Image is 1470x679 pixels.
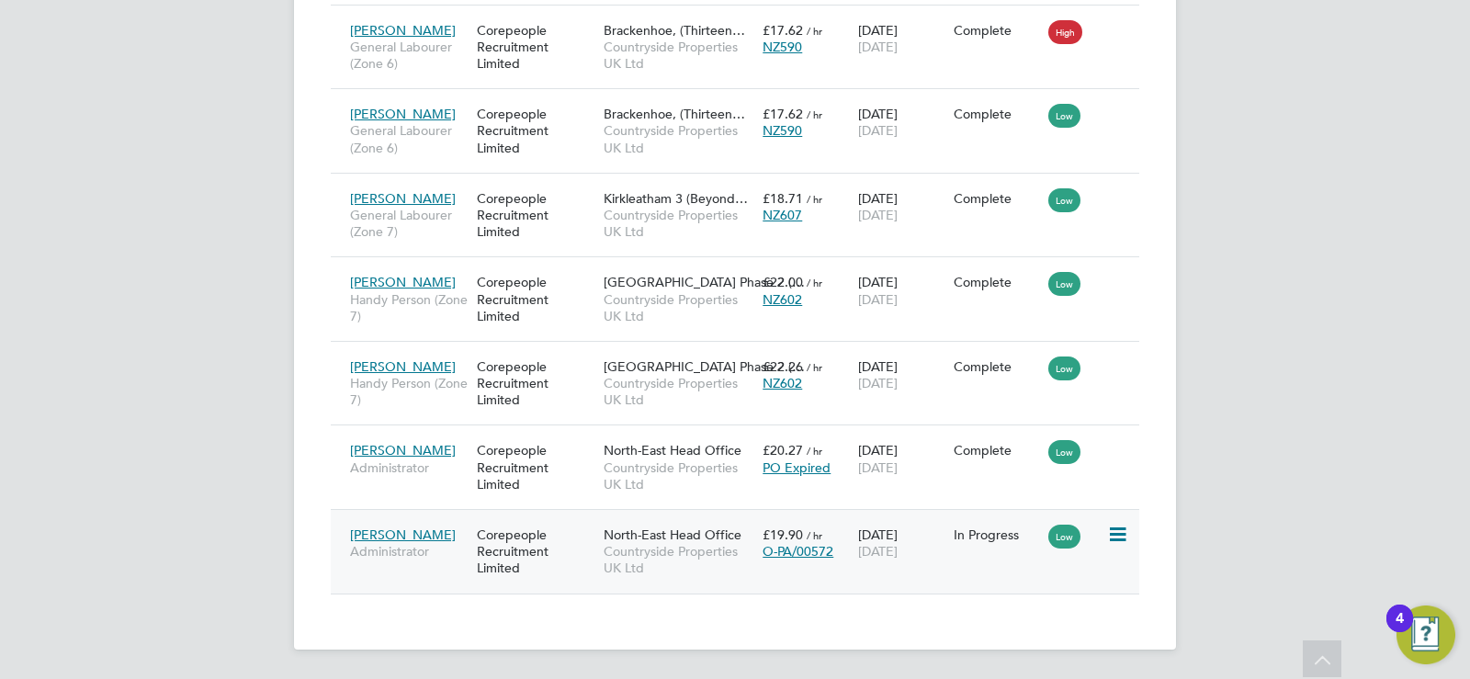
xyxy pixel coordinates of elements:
[954,106,1040,122] div: Complete
[763,274,803,290] span: £22.00
[350,207,468,240] span: General Labourer (Zone 7)
[1048,20,1082,44] span: High
[858,543,898,560] span: [DATE]
[604,358,805,375] span: [GEOGRAPHIC_DATA] Phase 2 (…
[472,349,599,418] div: Corepeople Recruitment Limited
[854,181,949,232] div: [DATE]
[807,528,822,542] span: / hr
[954,22,1040,39] div: Complete
[954,526,1040,543] div: In Progress
[858,291,898,308] span: [DATE]
[1048,188,1080,212] span: Low
[854,517,949,569] div: [DATE]
[854,433,949,484] div: [DATE]
[807,24,822,38] span: / hr
[858,207,898,223] span: [DATE]
[345,96,1139,111] a: [PERSON_NAME]General Labourer (Zone 6)Corepeople Recruitment LimitedBrackenhoe, (Thirteen…Country...
[604,442,741,458] span: North-East Head Office
[763,358,803,375] span: £22.26
[1396,605,1455,664] button: Open Resource Center, 4 new notifications
[604,39,753,72] span: Countryside Properties UK Ltd
[350,459,468,476] span: Administrator
[350,526,456,543] span: [PERSON_NAME]
[1048,272,1080,296] span: Low
[472,96,599,165] div: Corepeople Recruitment Limited
[763,459,831,476] span: PO Expired
[604,274,805,290] span: [GEOGRAPHIC_DATA] Phase 2 (…
[604,375,753,408] span: Countryside Properties UK Ltd
[858,375,898,391] span: [DATE]
[350,543,468,560] span: Administrator
[807,276,822,289] span: / hr
[763,442,803,458] span: £20.27
[604,207,753,240] span: Countryside Properties UK Ltd
[345,264,1139,279] a: [PERSON_NAME]Handy Person (Zone 7)Corepeople Recruitment Limited[GEOGRAPHIC_DATA] Phase 2 (…Count...
[954,442,1040,458] div: Complete
[350,190,456,207] span: [PERSON_NAME]
[604,459,753,492] span: Countryside Properties UK Ltd
[854,349,949,401] div: [DATE]
[472,181,599,250] div: Corepeople Recruitment Limited
[472,13,599,82] div: Corepeople Recruitment Limited
[350,358,456,375] span: [PERSON_NAME]
[350,375,468,408] span: Handy Person (Zone 7)
[604,122,753,155] span: Countryside Properties UK Ltd
[807,444,822,458] span: / hr
[858,459,898,476] span: [DATE]
[345,180,1139,196] a: [PERSON_NAME]General Labourer (Zone 7)Corepeople Recruitment LimitedKirkleatham 3 (Beyond…Country...
[854,265,949,316] div: [DATE]
[604,22,745,39] span: Brackenhoe, (Thirteen…
[472,265,599,334] div: Corepeople Recruitment Limited
[1396,618,1404,642] div: 4
[472,433,599,502] div: Corepeople Recruitment Limited
[763,375,802,391] span: NZ602
[763,22,803,39] span: £17.62
[763,39,802,55] span: NZ590
[350,22,456,39] span: [PERSON_NAME]
[854,13,949,64] div: [DATE]
[854,96,949,148] div: [DATE]
[807,192,822,206] span: / hr
[604,526,741,543] span: North-East Head Office
[604,190,748,207] span: Kirkleatham 3 (Beyond…
[763,190,803,207] span: £18.71
[1048,104,1080,128] span: Low
[763,526,803,543] span: £19.90
[763,291,802,308] span: NZ602
[604,543,753,576] span: Countryside Properties UK Ltd
[954,190,1040,207] div: Complete
[954,274,1040,290] div: Complete
[604,291,753,324] span: Countryside Properties UK Ltd
[763,207,802,223] span: NZ607
[763,106,803,122] span: £17.62
[350,106,456,122] span: [PERSON_NAME]
[807,360,822,374] span: / hr
[1048,440,1080,464] span: Low
[858,122,898,139] span: [DATE]
[345,348,1139,364] a: [PERSON_NAME]Handy Person (Zone 7)Corepeople Recruitment Limited[GEOGRAPHIC_DATA] Phase 2 (…Count...
[350,442,456,458] span: [PERSON_NAME]
[1048,356,1080,380] span: Low
[345,516,1139,532] a: [PERSON_NAME]AdministratorCorepeople Recruitment LimitedNorth-East Head OfficeCountryside Propert...
[350,39,468,72] span: General Labourer (Zone 6)
[763,122,802,139] span: NZ590
[472,517,599,586] div: Corepeople Recruitment Limited
[1048,525,1080,549] span: Low
[350,291,468,324] span: Handy Person (Zone 7)
[807,108,822,121] span: / hr
[604,106,745,122] span: Brackenhoe, (Thirteen…
[763,543,833,560] span: O-PA/00572
[350,122,468,155] span: General Labourer (Zone 6)
[350,274,456,290] span: [PERSON_NAME]
[858,39,898,55] span: [DATE]
[345,432,1139,447] a: [PERSON_NAME]AdministratorCorepeople Recruitment LimitedNorth-East Head OfficeCountryside Propert...
[345,12,1139,28] a: [PERSON_NAME]General Labourer (Zone 6)Corepeople Recruitment LimitedBrackenhoe, (Thirteen…Country...
[954,358,1040,375] div: Complete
